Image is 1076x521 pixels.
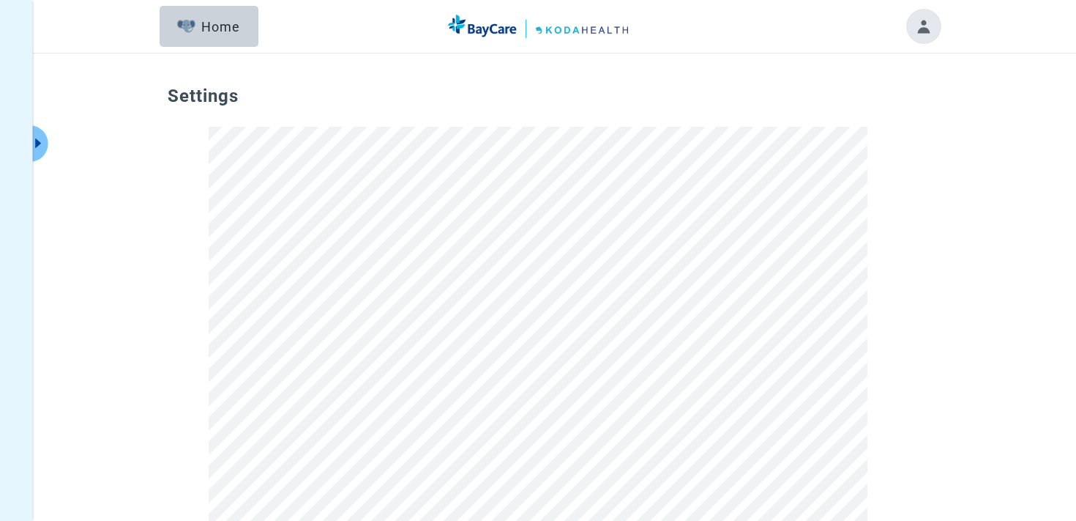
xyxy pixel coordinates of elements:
[160,6,258,47] button: ElephantHome
[177,19,240,34] div: Home
[31,136,45,150] span: caret-right
[448,15,627,38] img: Koda Health
[168,86,908,118] h1: Settings
[906,9,941,44] button: Toggle account menu
[177,20,195,33] img: Elephant
[30,125,48,162] button: Expand menu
